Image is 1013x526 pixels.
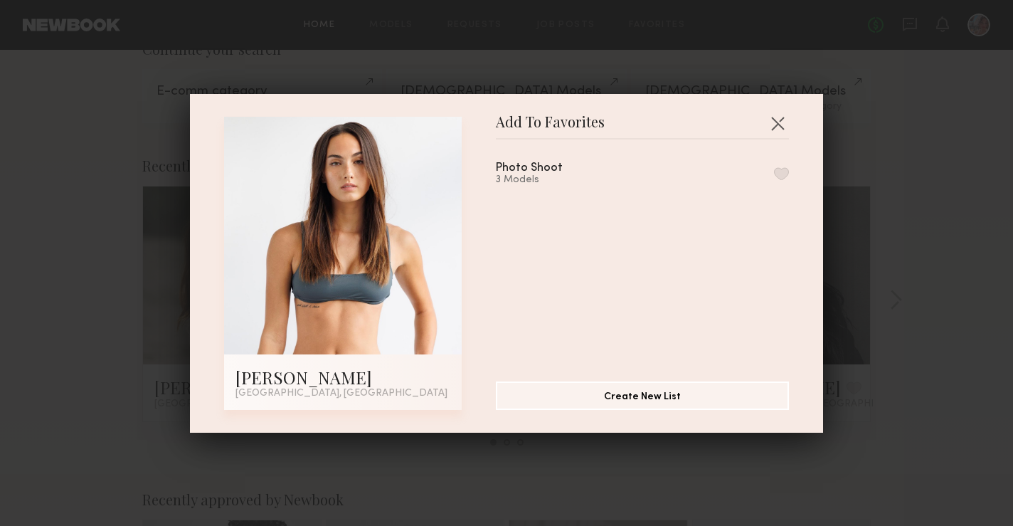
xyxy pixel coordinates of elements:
div: 3 Models [496,174,597,186]
div: [GEOGRAPHIC_DATA], [GEOGRAPHIC_DATA] [235,389,450,399]
button: Create New List [496,382,789,410]
button: Close [766,112,789,135]
span: Add To Favorites [496,117,605,138]
div: [PERSON_NAME] [235,366,450,389]
div: Photo Shoot [496,162,563,174]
